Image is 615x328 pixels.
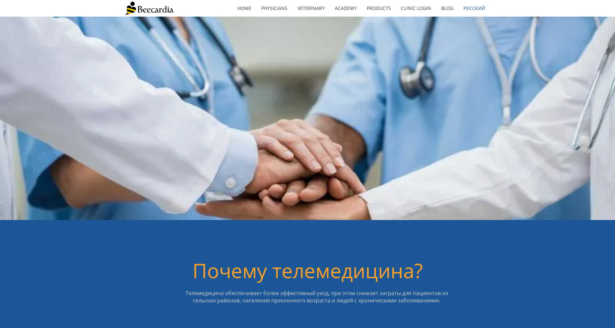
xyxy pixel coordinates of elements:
span: Телемедицина обеспечивает более эффективный уход, при этом снижает затраты для пациентов из [185,289,448,297]
a: Русский [458,1,490,16]
a: Products [362,1,396,16]
img: Beecardia [125,2,174,15]
a: Physicians [256,1,293,16]
a: Clinic Login [396,1,436,16]
a: Blog [436,1,458,16]
span: сельских районов, населения преклонного возраста и людей с хроническими заболеваниями. [193,297,440,304]
a: Veterinary [293,1,330,16]
a: Academy [330,1,362,16]
a: home [232,1,256,16]
span: Почему телемедицина? [192,257,423,284]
